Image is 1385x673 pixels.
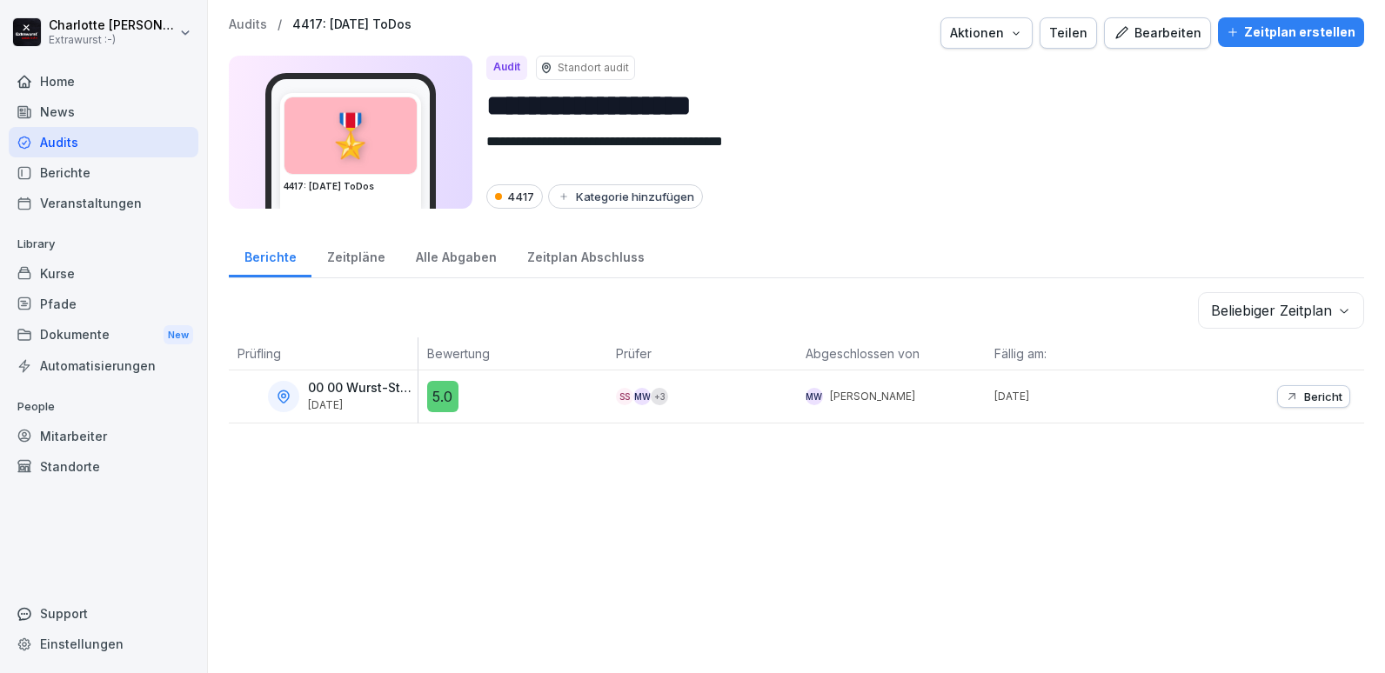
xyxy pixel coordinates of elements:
p: Bewertung [427,344,599,363]
p: Extrawurst :-) [49,34,176,46]
div: New [164,325,193,345]
button: Teilen [1040,17,1097,49]
div: Aktionen [950,23,1023,43]
p: Prüfling [238,344,409,363]
a: Zeitplan Abschluss [512,233,659,277]
a: Mitarbeiter [9,421,198,451]
div: Bearbeiten [1114,23,1201,43]
div: Kategorie hinzufügen [557,190,694,203]
div: Audit [486,56,527,80]
p: [DATE] [308,399,414,411]
div: + 3 [651,388,668,405]
p: 00 00 Wurst-Stadt [308,381,414,396]
p: / [278,17,282,32]
a: Veranstaltungen [9,188,198,218]
p: Standort audit [558,60,629,76]
div: 🎖️ [284,97,417,174]
a: Pfade [9,289,198,319]
a: 4417: [DATE] ToDos [292,17,411,32]
a: Kurse [9,258,198,289]
div: 5.0 [427,381,458,412]
a: Alle Abgaben [400,233,512,277]
a: Audits [229,17,267,32]
p: Library [9,230,198,258]
div: 4417 [486,184,543,209]
h3: 4417: [DATE] ToDos [284,180,418,193]
p: Bericht [1304,390,1342,403]
button: Bearbeiten [1104,17,1211,49]
button: Bericht [1277,385,1350,408]
a: Berichte [9,157,198,188]
div: MW [633,388,651,405]
a: Zeitpläne [311,233,400,277]
a: News [9,97,198,127]
p: People [9,393,198,421]
div: SS [616,388,633,405]
button: Aktionen [940,17,1033,49]
div: Dokumente [9,319,198,351]
a: Home [9,66,198,97]
div: Teilen [1049,23,1087,43]
div: MW [806,388,823,405]
a: Standorte [9,451,198,482]
p: Charlotte [PERSON_NAME] [49,18,176,33]
a: Automatisierungen [9,350,198,381]
p: [DATE] [994,389,1175,404]
a: Einstellungen [9,629,198,659]
p: [PERSON_NAME] [830,389,915,404]
th: Prüfer [607,337,797,370]
a: Audits [9,127,198,157]
th: Fällig am: [986,337,1175,370]
button: Kategorie hinzufügen [548,184,703,209]
p: Abgeschlossen von [806,344,978,363]
a: Berichte [229,233,311,277]
button: Zeitplan erstellen [1218,17,1364,47]
div: Support [9,598,198,629]
div: Zeitplan erstellen [1227,23,1355,42]
a: DokumenteNew [9,319,198,351]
